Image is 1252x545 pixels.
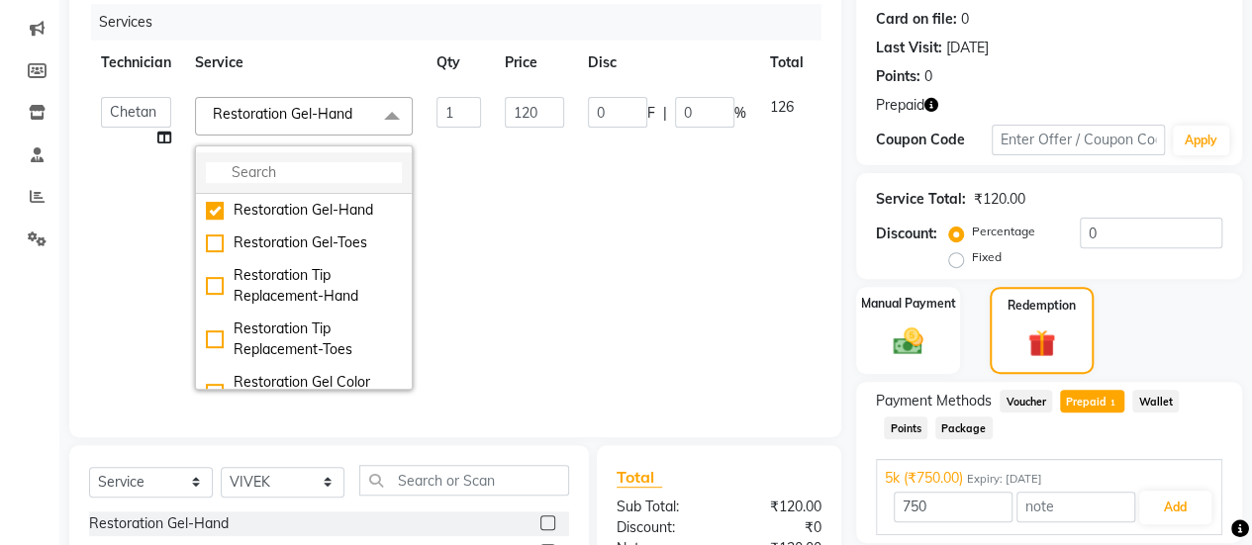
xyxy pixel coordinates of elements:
input: multiselect-search [206,162,402,183]
th: Service [183,41,425,85]
span: Expiry: [DATE] [967,471,1042,488]
div: Restoration Gel-Hand [206,200,402,221]
div: Restoration Gel Color Change-Hand [206,372,402,413]
button: Add [1139,491,1211,524]
div: Service Total: [876,189,966,210]
th: Total [758,41,816,85]
div: 0 [961,9,969,30]
div: Restoration Gel-Hand [89,513,229,534]
div: ₹120.00 [974,189,1025,210]
span: Prepaid [1060,390,1124,412]
div: Services [91,4,836,41]
span: F [647,103,655,124]
div: Discount: [602,517,720,538]
label: Percentage [972,223,1035,240]
span: 126 [770,98,794,116]
div: Restoration Gel-Toes [206,232,402,253]
div: Last Visit: [876,38,942,58]
label: Fixed [972,248,1002,266]
th: Price [493,41,576,85]
input: Enter Offer / Coupon Code [992,125,1165,155]
div: ₹0 [719,517,836,538]
a: x [352,105,361,123]
th: Technician [89,41,183,85]
input: Amount [894,492,1012,522]
span: Restoration Gel-Hand [213,105,352,123]
div: Sub Total: [602,497,720,517]
label: Redemption [1008,297,1076,315]
input: Search or Scan [359,465,569,496]
div: [DATE] [946,38,989,58]
span: 1 [1107,398,1117,409]
div: Restoration Tip Replacement-Toes [206,318,402,360]
div: Points: [876,66,920,87]
span: Payment Methods [876,391,992,411]
span: Points [884,416,927,439]
img: _gift.svg [1019,326,1065,361]
input: note [1016,492,1135,522]
th: Qty [425,41,493,85]
div: Discount: [876,224,937,244]
div: Card on file: [876,9,957,30]
span: 5k (₹750.00) [885,468,963,489]
div: 0 [924,66,932,87]
span: % [734,103,746,124]
span: Package [935,416,993,439]
th: Disc [576,41,758,85]
span: Wallet [1132,390,1179,412]
span: Prepaid [876,95,924,116]
span: Voucher [1000,390,1052,412]
th: Action [816,41,881,85]
span: Total [617,467,662,488]
label: Manual Payment [861,295,956,313]
button: Apply [1173,126,1229,155]
span: | [663,103,667,124]
img: _cash.svg [884,324,932,359]
div: Restoration Tip Replacement-Hand [206,265,402,307]
div: Coupon Code [876,130,992,150]
div: ₹120.00 [719,497,836,517]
